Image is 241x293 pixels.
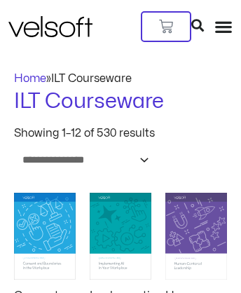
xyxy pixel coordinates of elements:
[214,18,233,36] div: Menu Toggle
[14,73,132,84] span: »
[14,87,227,116] h1: ILT Courseware
[14,193,76,280] img: Consent and Boundaries in the Workplace
[165,193,227,280] img: Human-Centered Leadership
[51,73,132,84] span: ILT Courseware
[90,193,151,280] img: Implementing AI in Your Workplace
[14,73,46,84] a: Home
[14,128,155,139] p: Showing 1–12 of 530 results
[14,150,151,170] select: Shop order
[8,16,92,37] img: Velsoft Training Materials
